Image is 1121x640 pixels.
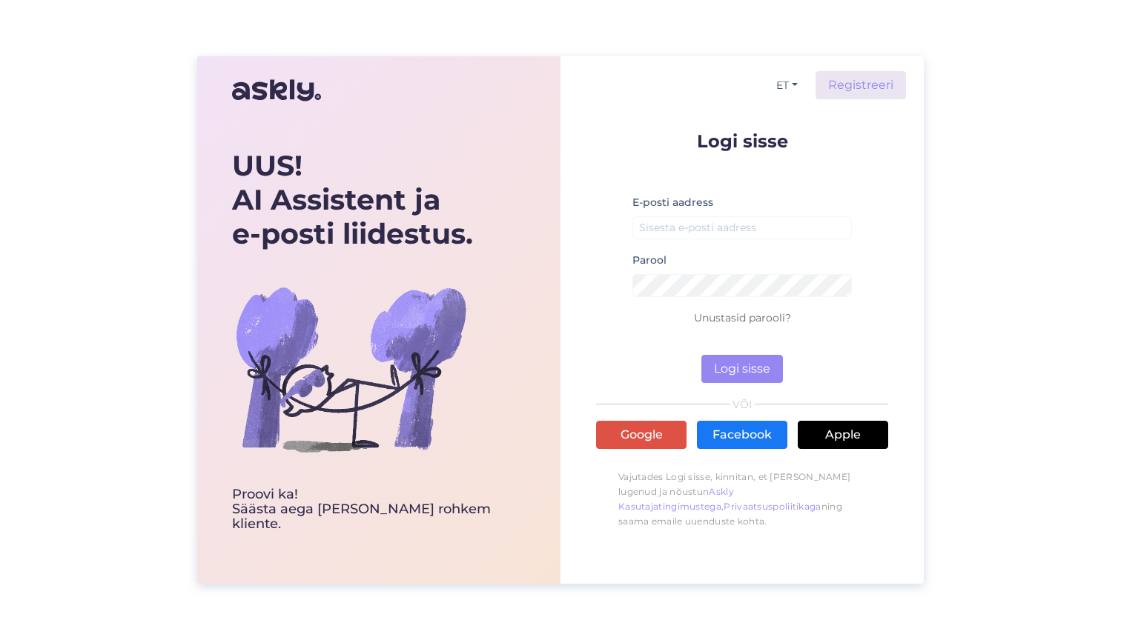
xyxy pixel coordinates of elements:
label: Parool [632,253,667,268]
img: bg-askly [232,250,469,487]
img: Askly [232,73,321,108]
a: Apple [798,421,888,449]
button: Logi sisse [701,355,783,383]
label: E-posti aadress [632,195,713,210]
a: Privaatsuspoliitikaga [724,501,821,512]
a: Registreeri [816,71,906,99]
p: Vajutades Logi sisse, kinnitan, et [PERSON_NAME] lugenud ja nõustun , ning saama emaile uuenduste... [596,462,888,536]
input: Sisesta e-posti aadress [632,216,852,239]
span: VÕI [730,399,755,410]
a: Unustasid parooli? [694,311,791,324]
a: Facebook [697,421,787,449]
p: Logi sisse [596,132,888,150]
a: Google [596,421,687,449]
div: Proovi ka! Säästa aega [PERSON_NAME] rohkem kliente. [232,487,526,531]
button: ET [770,75,804,96]
div: UUS! AI Assistent ja e-posti liidestus. [232,149,526,250]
